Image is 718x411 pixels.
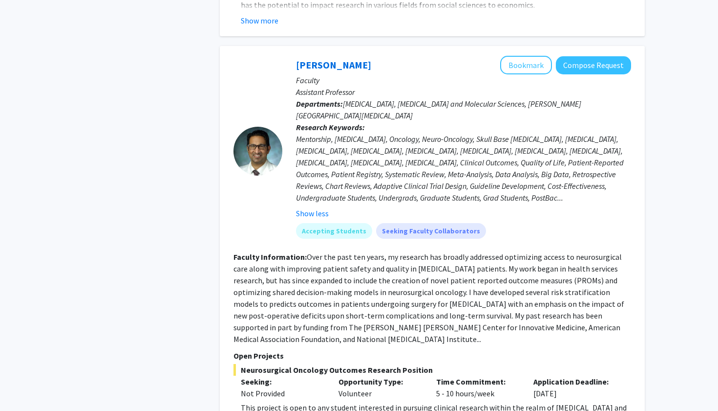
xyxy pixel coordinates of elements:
p: Assistant Professor [296,86,631,98]
p: Application Deadline: [533,376,616,388]
b: Departments: [296,99,343,109]
mat-chip: Seeking Faculty Collaborators [376,223,486,239]
p: Seeking: [241,376,324,388]
iframe: Chat [7,367,42,404]
div: Mentorship, [MEDICAL_DATA], Oncology, Neuro-Oncology, Skull Base [MEDICAL_DATA], [MEDICAL_DATA], ... [296,133,631,204]
b: Faculty Information: [233,252,307,262]
fg-read-more: Over the past ten years, my research has broadly addressed optimizing access to neurosurgical car... [233,252,624,344]
button: Add Raj Mukherjee to Bookmarks [500,56,552,74]
b: Research Keywords: [296,122,365,132]
a: [PERSON_NAME] [296,59,371,71]
p: Opportunity Type: [338,376,422,388]
mat-chip: Accepting Students [296,223,372,239]
span: [MEDICAL_DATA], [MEDICAL_DATA] and Molecular Sciences, [PERSON_NAME][GEOGRAPHIC_DATA][MEDICAL_DATA] [296,99,581,120]
div: 5 - 10 hours/week [429,376,527,399]
div: Volunteer [331,376,429,399]
button: Show less [296,207,329,219]
p: Time Commitment: [436,376,519,388]
div: [DATE] [526,376,624,399]
button: Show more [241,15,278,26]
p: Open Projects [233,350,631,362]
span: Neurosurgical Oncology Outcomes Research Position [233,364,631,376]
p: Faculty [296,74,631,86]
button: Compose Request to Raj Mukherjee [556,56,631,74]
div: Not Provided [241,388,324,399]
